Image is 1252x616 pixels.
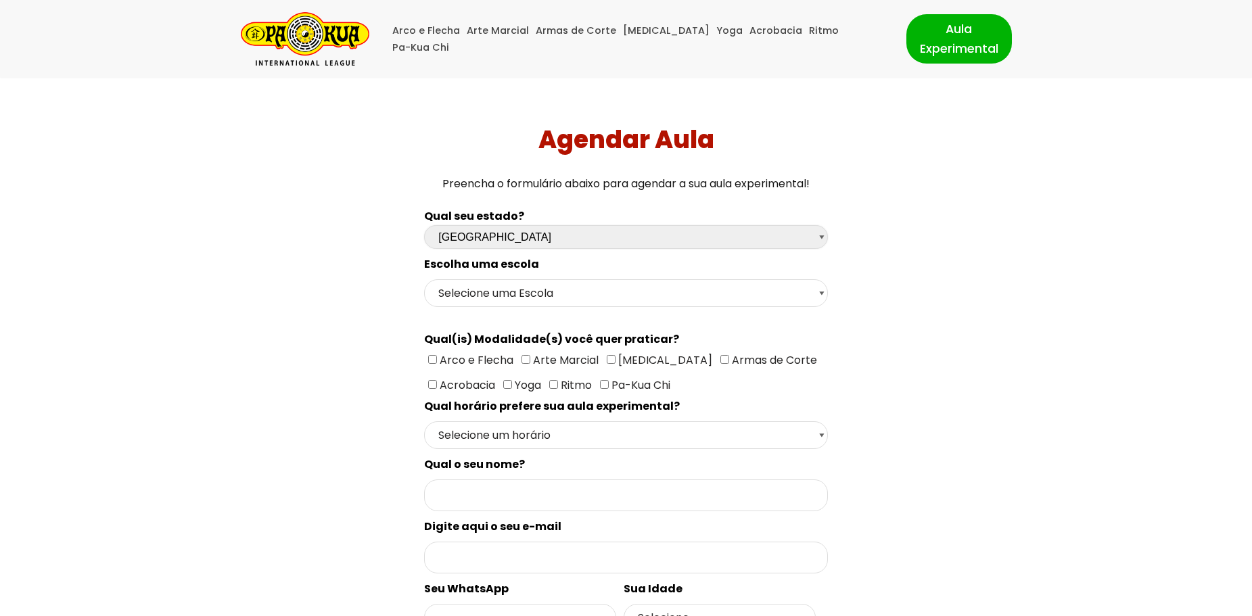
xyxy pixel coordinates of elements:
a: Yoga [716,22,743,39]
input: Arco e Flecha [428,355,437,364]
a: Acrobacia [749,22,802,39]
span: Arco e Flecha [437,352,513,368]
a: Arte Marcial [467,22,529,39]
input: Acrobacia [428,380,437,389]
div: Menu primário [390,22,886,56]
input: Ritmo [549,380,558,389]
a: [MEDICAL_DATA] [623,22,710,39]
span: Acrobacia [437,377,495,393]
b: Qual seu estado? [424,208,524,224]
input: [MEDICAL_DATA] [607,355,616,364]
span: [MEDICAL_DATA] [616,352,712,368]
input: Yoga [503,380,512,389]
a: Armas de Corte [536,22,616,39]
span: Arte Marcial [530,352,599,368]
spam: Sua Idade [624,581,682,596]
a: Pa-Kua Chi [392,39,449,56]
input: Arte Marcial [521,355,530,364]
a: Pa-Kua Brasil Uma Escola de conhecimentos orientais para toda a família. Foco, habilidade concent... [241,12,369,66]
input: Pa-Kua Chi [600,380,609,389]
input: Armas de Corte [720,355,729,364]
spam: Escolha uma escola [424,256,539,272]
a: Ritmo [809,22,839,39]
spam: Qual horário prefere sua aula experimental? [424,398,680,414]
p: Preencha o formulário abaixo para agendar a sua aula experimental! [5,174,1247,193]
span: Pa-Kua Chi [609,377,670,393]
spam: Qual(is) Modalidade(s) você quer praticar? [424,331,679,347]
h1: Agendar Aula [5,125,1247,154]
spam: Seu WhatsApp [424,581,509,596]
span: Yoga [512,377,541,393]
spam: Digite aqui o seu e-mail [424,519,561,534]
a: Aula Experimental [906,14,1012,63]
span: Armas de Corte [729,352,817,368]
span: Ritmo [558,377,592,393]
spam: Qual o seu nome? [424,456,525,472]
a: Arco e Flecha [392,22,460,39]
